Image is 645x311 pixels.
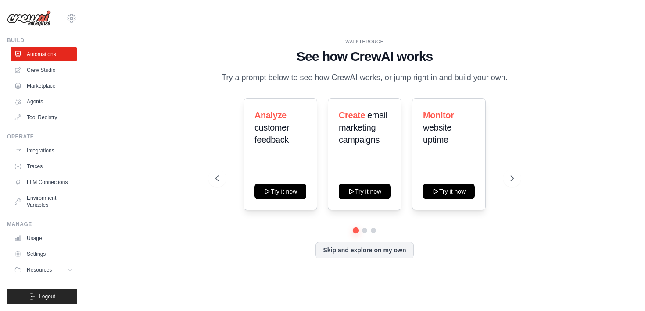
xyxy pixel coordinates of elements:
[254,184,306,199] button: Try it now
[11,95,77,109] a: Agents
[339,184,391,199] button: Try it now
[423,123,451,145] span: website uptime
[7,10,51,27] img: Logo
[11,110,77,124] a: Tool Registry
[7,221,77,228] div: Manage
[11,63,77,77] a: Crew Studio
[11,263,77,277] button: Resources
[11,247,77,261] a: Settings
[11,159,77,173] a: Traces
[215,49,514,64] h1: See how CrewAI works
[315,242,413,258] button: Skip and explore on my own
[11,47,77,61] a: Automations
[11,231,77,245] a: Usage
[11,191,77,212] a: Environment Variables
[39,293,55,300] span: Logout
[11,79,77,93] a: Marketplace
[11,175,77,189] a: LLM Connections
[11,144,77,158] a: Integrations
[254,110,287,120] span: Analyze
[423,110,454,120] span: Monitor
[7,133,77,140] div: Operate
[7,37,77,44] div: Build
[339,110,387,145] span: email marketing campaigns
[215,39,514,45] div: WALKTHROUGH
[339,110,365,120] span: Create
[27,266,52,273] span: Resources
[217,71,512,84] p: Try a prompt below to see how CrewAI works, or jump right in and build your own.
[7,289,77,304] button: Logout
[423,184,475,199] button: Try it now
[254,123,289,145] span: customer feedback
